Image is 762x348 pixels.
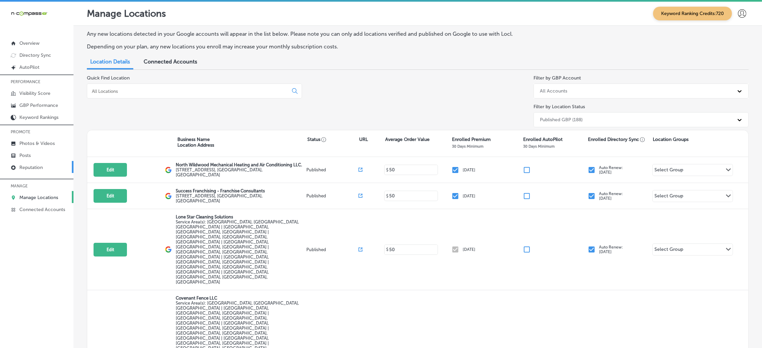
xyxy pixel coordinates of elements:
p: Lone Star Cleaning Solutions [176,214,305,219]
p: Any new locations detected in your Google accounts will appear in the list below. Please note you... [87,31,517,37]
p: Manage Locations [87,8,166,19]
span: Keyword Ranking Credits: 720 [653,7,732,20]
p: $ [386,194,389,198]
p: GBP Performance [19,103,58,108]
label: Filter by Location Status [534,104,585,110]
span: Connected Accounts [144,58,197,65]
p: Average Order Value [385,137,430,142]
p: Overview [19,40,39,46]
p: Status [307,137,359,142]
p: Published [306,247,358,252]
p: Directory Sync [19,52,51,58]
p: $ [386,247,389,252]
p: Keyword Rankings [19,115,58,120]
img: logo [165,167,172,173]
label: Quick Find Location [87,75,130,81]
img: logo [165,193,172,199]
img: 660ab0bf-5cc7-4cb8-ba1c-48b5ae0f18e60NCTV_CLogo_TV_Black_-500x88.png [11,10,47,17]
div: Published GBP (188) [540,117,583,123]
p: $ [386,168,389,172]
div: Select Group [654,246,683,254]
p: Visibility Score [19,91,50,96]
p: Enrolled Premium [452,137,491,142]
div: All Accounts [540,88,567,94]
p: Location Groups [653,137,689,142]
p: Covenant Fence LLC [176,296,305,301]
p: Manage Locations [19,195,58,200]
label: [STREET_ADDRESS] , [GEOGRAPHIC_DATA], [GEOGRAPHIC_DATA] [176,167,305,177]
p: Enrolled Directory Sync [588,137,645,142]
p: Published [306,193,358,198]
p: 30 Days Minimum [452,144,483,149]
p: Success Franchising - Franchise Consultants [176,188,305,193]
p: [DATE] [463,168,475,172]
p: Published [306,167,358,172]
p: Auto Renew: [DATE] [599,165,623,175]
p: AutoPilot [19,64,39,70]
p: Auto Renew: [DATE] [599,245,623,254]
span: Location Details [90,58,130,65]
p: Photos & Videos [19,141,55,146]
p: Auto Renew: [DATE] [599,191,623,201]
p: [DATE] [463,247,475,252]
span: Dallas, TX, USA | Addison, TX, USA | Carrollton, TX, USA | Richardson, TX, USA | Highland Park, T... [176,219,299,285]
p: Reputation [19,165,43,170]
button: Edit [94,189,127,203]
p: [DATE] [463,194,475,198]
label: Filter by GBP Account [534,75,581,81]
p: URL [359,137,368,142]
p: Business Name Location Address [177,137,214,148]
button: Edit [94,243,127,256]
div: Select Group [654,167,683,175]
p: Enrolled AutoPilot [523,137,563,142]
img: logo [165,246,172,253]
div: Select Group [654,193,683,201]
p: Connected Accounts [19,207,65,212]
p: 30 Days Minimum [523,144,555,149]
input: All Locations [91,88,287,94]
p: Depending on your plan, any new locations you enroll may increase your monthly subscription costs. [87,43,517,50]
p: Posts [19,153,31,158]
p: North Wildwood Mechanical Heating and Air Conditioning LLC. [176,162,305,167]
label: [STREET_ADDRESS] , [GEOGRAPHIC_DATA], [GEOGRAPHIC_DATA] [176,193,305,203]
button: Edit [94,163,127,177]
